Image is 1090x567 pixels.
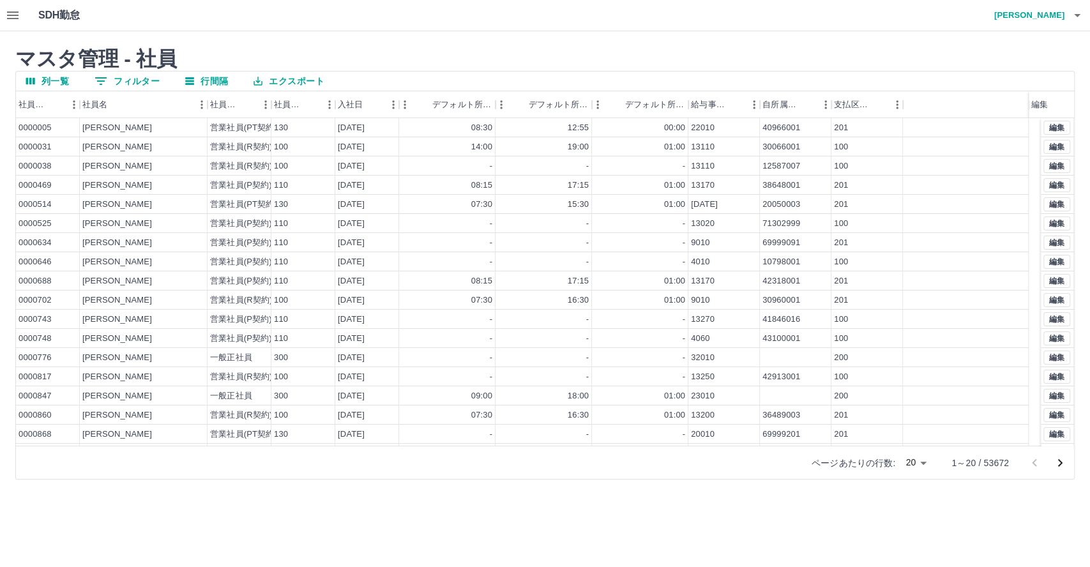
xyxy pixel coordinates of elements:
[338,314,365,326] div: [DATE]
[19,314,52,326] div: 0000743
[274,256,288,268] div: 110
[762,333,800,345] div: 43100001
[762,371,800,383] div: 42913001
[870,96,888,114] button: ソート
[19,256,52,268] div: 0000646
[691,256,710,268] div: 4010
[762,122,800,134] div: 40966001
[691,333,710,345] div: 4060
[210,294,272,306] div: 営業社員(R契約)
[1043,255,1070,269] button: 編集
[15,47,1075,71] h2: マスタ管理 - 社員
[19,352,52,364] div: 0000776
[432,91,493,118] div: デフォルト所定開始時刻
[834,428,848,441] div: 201
[683,256,685,268] div: -
[683,333,685,345] div: -
[274,294,288,306] div: 100
[335,91,399,118] div: 入社日
[338,428,365,441] div: [DATE]
[210,91,238,118] div: 社員区分
[691,409,715,421] div: 13200
[338,199,365,211] div: [DATE]
[82,294,152,306] div: [PERSON_NAME]
[471,199,492,211] div: 07:30
[84,72,170,91] button: フィルター表示
[80,91,208,118] div: 社員名
[683,428,685,441] div: -
[1043,351,1070,365] button: 編集
[82,237,152,249] div: [PERSON_NAME]
[274,122,288,134] div: 130
[511,96,529,114] button: ソート
[82,122,152,134] div: [PERSON_NAME]
[82,160,152,172] div: [PERSON_NAME]
[210,314,272,326] div: 営業社員(P契約)
[727,96,745,114] button: ソート
[1043,216,1070,231] button: 編集
[691,218,715,230] div: 13020
[210,409,272,421] div: 営業社員(R契約)
[586,371,589,383] div: -
[568,294,589,306] div: 16:30
[471,390,492,402] div: 09:00
[834,390,848,402] div: 200
[568,122,589,134] div: 12:55
[834,333,848,345] div: 100
[82,371,152,383] div: [PERSON_NAME]
[762,179,800,192] div: 38648001
[691,199,718,211] div: [DATE]
[834,294,848,306] div: 201
[210,352,252,364] div: 一般正社員
[691,352,715,364] div: 32010
[19,160,52,172] div: 0000038
[691,294,710,306] div: 9010
[586,333,589,345] div: -
[691,160,715,172] div: 13110
[568,275,589,287] div: 17:15
[586,256,589,268] div: -
[16,72,79,91] button: 列選択
[175,72,238,91] button: 行間隔
[274,237,288,249] div: 110
[19,390,52,402] div: 0000847
[19,333,52,345] div: 0000748
[625,91,686,118] div: デフォルト所定休憩時間
[1043,370,1070,384] button: 編集
[338,409,365,421] div: [DATE]
[210,179,272,192] div: 営業社員(P契約)
[338,390,365,402] div: [DATE]
[16,91,80,118] div: 社員番号
[1043,159,1070,173] button: 編集
[664,390,685,402] div: 01:00
[338,371,365,383] div: [DATE]
[338,218,365,230] div: [DATE]
[691,390,715,402] div: 23010
[1043,274,1070,288] button: 編集
[1043,331,1070,345] button: 編集
[683,314,685,326] div: -
[1043,236,1070,250] button: 編集
[82,179,152,192] div: [PERSON_NAME]
[834,218,848,230] div: 100
[816,95,835,114] button: メニュー
[210,371,272,383] div: 営業社員(R契約)
[586,314,589,326] div: -
[363,96,381,114] button: ソート
[490,428,492,441] div: -
[592,91,688,118] div: デフォルト所定休憩時間
[19,91,47,118] div: 社員番号
[496,91,592,118] div: デフォルト所定終業時刻
[338,91,363,118] div: 入社日
[664,122,685,134] div: 00:00
[82,333,152,345] div: [PERSON_NAME]
[82,199,152,211] div: [PERSON_NAME]
[210,333,272,345] div: 営業社員(P契約)
[691,428,715,441] div: 20010
[568,141,589,153] div: 19:00
[664,179,685,192] div: 01:00
[812,457,895,469] p: ページあたりの行数:
[210,256,272,268] div: 営業社員(P契約)
[691,371,715,383] div: 13250
[760,91,831,118] div: 自所属契約コード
